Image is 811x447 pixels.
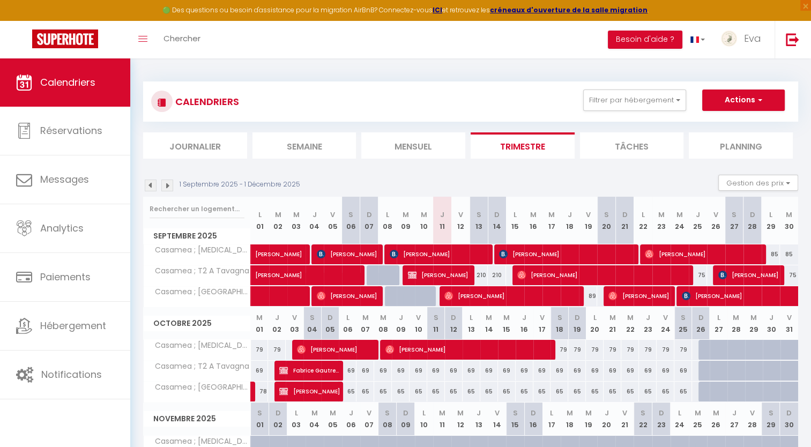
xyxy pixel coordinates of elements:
span: [PERSON_NAME] [718,265,779,285]
div: 69 [621,361,639,381]
abbr: L [593,312,597,323]
div: 79 [586,340,604,360]
div: 65 [657,382,674,401]
div: 69 [480,361,498,381]
div: 65 [586,382,604,401]
span: Novembre 2025 [144,411,250,427]
span: [PERSON_NAME] [645,244,760,264]
button: Filtrer par hébergement [583,90,686,111]
abbr: M [530,210,537,220]
abbr: S [732,210,736,220]
th: 06 [339,307,356,340]
li: Trimestre [471,132,575,159]
abbr: V [663,312,668,323]
abbr: M [293,210,300,220]
th: 22 [621,307,639,340]
abbr: L [550,408,553,418]
div: 65 [410,382,427,401]
div: 65 [516,382,533,401]
th: 13 [463,307,480,340]
iframe: Chat [765,399,803,439]
img: ... [721,31,737,47]
abbr: D [367,210,372,220]
th: 14 [480,307,498,340]
abbr: L [514,210,517,220]
th: 08 [378,197,397,244]
div: 65 [550,382,568,401]
th: 24 [671,197,689,244]
th: 05 [321,307,339,340]
div: 69 [533,361,551,381]
span: Casamea ; [GEOGRAPHIC_DATA] [145,382,252,393]
th: 03 [286,307,303,340]
abbr: L [295,408,298,418]
span: Chercher [163,33,200,44]
abbr: J [769,312,773,323]
th: 16 [516,307,533,340]
div: 79 [268,340,286,360]
th: 12 [445,307,463,340]
th: 04 [306,197,324,244]
span: Septembre 2025 [144,228,250,244]
th: 28 [743,403,762,435]
span: Octobre 2025 [144,316,250,331]
abbr: D [750,210,755,220]
a: ... Eva [713,21,775,58]
button: Besoin d'aide ? [608,31,682,49]
abbr: M [275,210,281,220]
span: Paiements [40,270,91,284]
th: 13 [470,197,488,244]
abbr: J [275,312,279,323]
abbr: J [477,408,481,418]
div: 79 [639,340,657,360]
abbr: L [642,210,645,220]
div: 65 [639,382,657,401]
div: 69 [657,361,674,381]
th: 26 [707,197,725,244]
div: 69 [586,361,604,381]
span: [PERSON_NAME] [499,244,633,264]
img: Super Booking [32,29,98,48]
div: 65 [374,382,392,401]
div: 65 [392,382,410,401]
span: Casamea ; T2 A Tavagna [145,265,252,277]
th: 02 [269,197,287,244]
div: 210 [488,265,506,285]
th: 11 [427,307,445,340]
th: 27 [710,307,727,340]
abbr: S [513,408,518,418]
p: 1 Septembre 2025 - 1 Décembre 2025 [180,180,300,190]
abbr: M [733,312,739,323]
abbr: D [622,210,627,220]
span: [PERSON_NAME] [517,265,687,285]
th: 20 [597,403,615,435]
span: [PERSON_NAME] [317,286,377,306]
abbr: V [787,312,792,323]
span: Casamea ; T2 A Tavagna [145,361,252,372]
abbr: D [659,408,664,418]
div: 79 [550,340,568,360]
div: 85 [780,244,798,264]
div: 69 [410,361,427,381]
th: 30 [780,197,798,244]
th: 19 [568,307,586,340]
abbr: M [330,408,336,418]
th: 02 [268,307,286,340]
div: 69 [568,361,586,381]
a: [PERSON_NAME] [251,265,269,286]
abbr: V [416,312,421,323]
th: 10 [410,307,427,340]
div: 65 [604,382,621,401]
abbr: D [531,408,536,418]
abbr: M [695,408,701,418]
th: 12 [451,403,470,435]
span: Fabrice Gautreneau [279,360,340,381]
button: Gestion des prix [718,175,798,191]
th: 27 [725,403,743,435]
abbr: D [276,408,281,418]
div: 75 [689,265,707,285]
abbr: M [676,210,683,220]
div: 65 [427,382,445,401]
th: 10 [415,403,433,435]
th: 27 [725,197,743,244]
